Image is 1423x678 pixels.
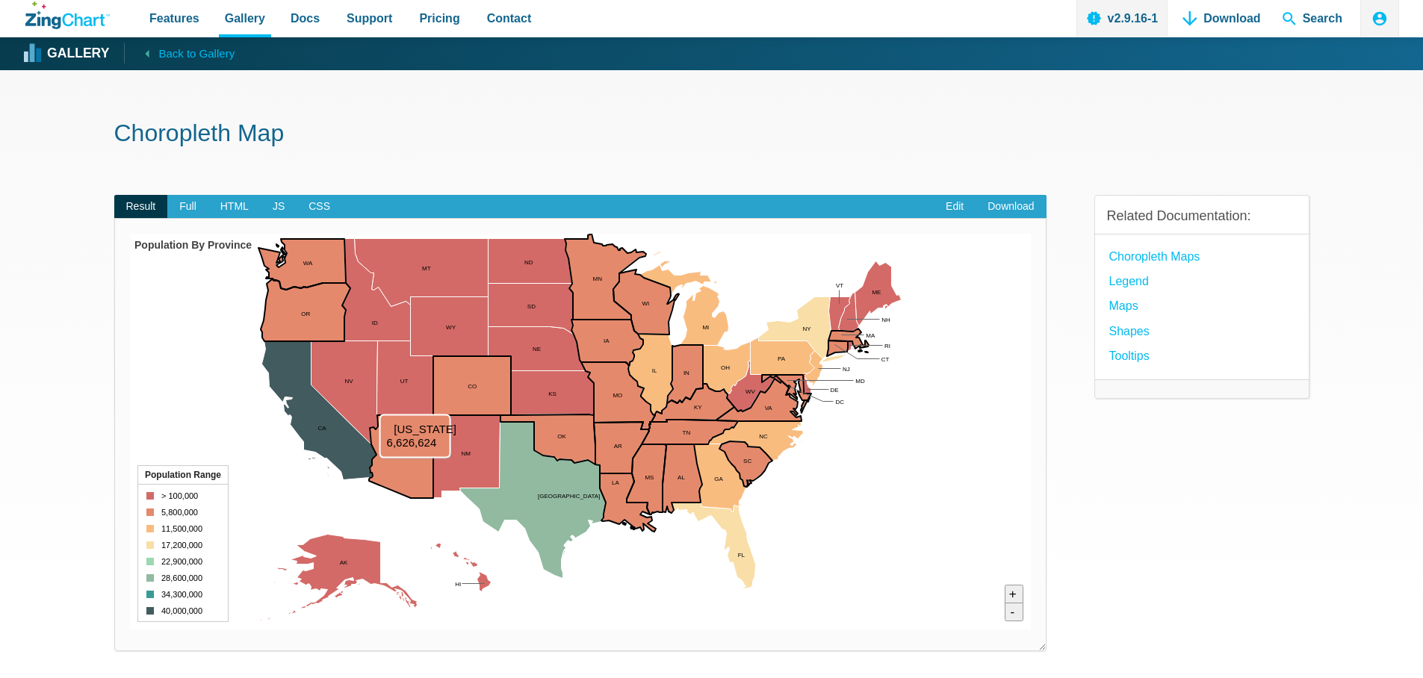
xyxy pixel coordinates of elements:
span: Docs [291,8,320,28]
a: Download [976,195,1046,219]
h3: Related Documentation: [1107,208,1297,225]
span: Support [347,8,392,28]
span: Contact [487,8,532,28]
a: Legend [1109,271,1149,291]
span: Pricing [419,8,459,28]
span: CSS [297,195,342,219]
a: Maps [1109,296,1138,316]
span: Full [167,195,208,219]
a: Edit [934,195,976,219]
span: Result [114,195,168,219]
a: Tooltips [1109,346,1150,366]
h1: Choropleth Map [114,118,1309,152]
a: Shapes [1109,321,1150,341]
span: Back to Gallery [158,44,235,63]
span: HTML [208,195,261,219]
a: Back to Gallery [124,43,235,63]
strong: Gallery [47,47,109,60]
span: Gallery [225,8,265,28]
span: JS [261,195,297,219]
a: ZingChart Logo. Click to return to the homepage [25,1,110,29]
a: Gallery [25,43,109,65]
span: Features [149,8,199,28]
a: Choropleth Maps [1109,246,1200,267]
